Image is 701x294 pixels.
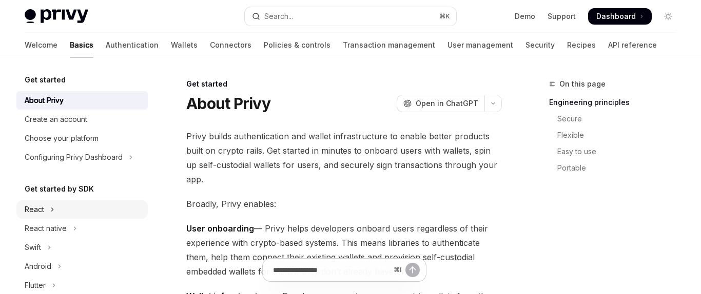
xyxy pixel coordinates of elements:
[548,11,576,22] a: Support
[186,94,270,113] h1: About Privy
[549,127,685,143] a: Flexible
[559,78,606,90] span: On this page
[25,279,46,291] div: Flutter
[25,113,87,125] div: Create an account
[596,11,636,22] span: Dashboard
[25,222,67,235] div: React native
[439,12,450,20] span: ⌘ K
[397,95,484,112] button: Open in ChatGPT
[416,98,478,109] span: Open in ChatGPT
[210,33,251,57] a: Connectors
[25,9,88,24] img: light logo
[608,33,657,57] a: API reference
[264,33,330,57] a: Policies & controls
[25,132,99,144] div: Choose your platform
[549,143,685,160] a: Easy to use
[186,221,502,279] span: — Privy helps developers onboard users regardless of their experience with crypto-based systems. ...
[25,33,57,57] a: Welcome
[25,183,94,195] h5: Get started by SDK
[549,111,685,127] a: Secure
[16,129,148,148] a: Choose your platform
[25,94,64,107] div: About Privy
[16,91,148,110] a: About Privy
[16,200,148,219] button: Toggle React section
[405,263,420,277] button: Send message
[515,11,535,22] a: Demo
[25,203,44,216] div: React
[549,160,685,176] a: Portable
[25,241,41,254] div: Swift
[106,33,159,57] a: Authentication
[16,148,148,166] button: Toggle Configuring Privy Dashboard section
[16,219,148,238] button: Toggle React native section
[660,8,676,25] button: Toggle dark mode
[567,33,596,57] a: Recipes
[447,33,513,57] a: User management
[549,94,685,111] a: Engineering principles
[273,259,390,281] input: Ask a question...
[16,257,148,276] button: Toggle Android section
[25,151,123,163] div: Configuring Privy Dashboard
[264,10,293,23] div: Search...
[343,33,435,57] a: Transaction management
[25,260,51,272] div: Android
[70,33,93,57] a: Basics
[16,110,148,129] a: Create an account
[588,8,652,25] a: Dashboard
[245,7,457,26] button: Open search
[186,129,502,186] span: Privy builds authentication and wallet infrastructure to enable better products built on crypto r...
[525,33,555,57] a: Security
[186,197,502,211] span: Broadly, Privy enables:
[186,79,502,89] div: Get started
[25,74,66,86] h5: Get started
[186,223,254,234] strong: User onboarding
[16,238,148,257] button: Toggle Swift section
[171,33,198,57] a: Wallets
